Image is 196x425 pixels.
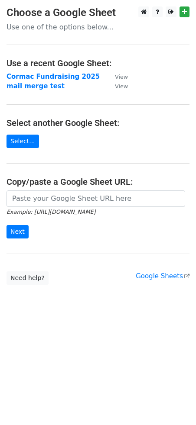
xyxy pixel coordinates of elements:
[106,82,128,90] a: View
[115,83,128,90] small: View
[115,74,128,80] small: View
[7,118,189,128] h4: Select another Google Sheet:
[7,135,39,148] a: Select...
[7,271,49,285] a: Need help?
[106,73,128,80] a: View
[7,73,100,80] a: Cormac Fundraising 2025
[7,209,95,215] small: Example: [URL][DOMAIN_NAME]
[136,272,189,280] a: Google Sheets
[7,190,185,207] input: Paste your Google Sheet URL here
[7,58,189,68] h4: Use a recent Google Sheet:
[7,177,189,187] h4: Copy/paste a Google Sheet URL:
[7,6,189,19] h3: Choose a Google Sheet
[7,82,65,90] a: mail merge test
[7,225,29,238] input: Next
[7,23,189,32] p: Use one of the options below...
